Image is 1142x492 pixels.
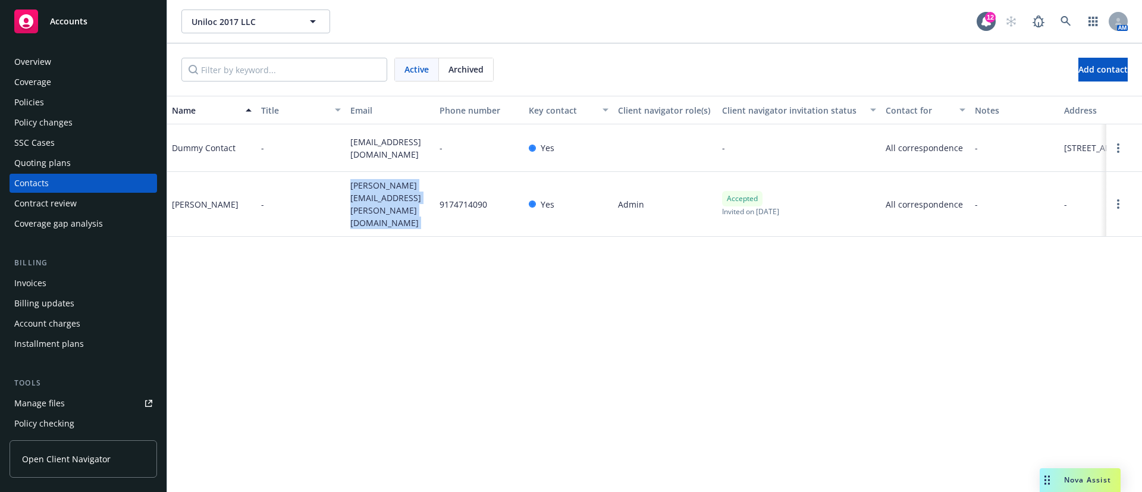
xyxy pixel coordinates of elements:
[1081,10,1105,33] a: Switch app
[14,314,80,333] div: Account charges
[886,142,965,154] span: All correspondence
[1040,468,1121,492] button: Nova Assist
[350,104,430,117] div: Email
[722,142,725,154] span: -
[1064,198,1067,211] span: -
[613,96,717,124] button: Client navigator role(s)
[14,274,46,293] div: Invoices
[717,96,881,124] button: Client navigator invitation status
[1078,58,1128,82] button: Add contact
[1040,468,1055,492] div: Drag to move
[881,96,970,124] button: Contact for
[970,96,1059,124] button: Notes
[541,198,554,211] span: Yes
[10,5,157,38] a: Accounts
[975,142,978,154] span: -
[975,104,1055,117] div: Notes
[999,10,1023,33] a: Start snowing
[618,104,713,117] div: Client navigator role(s)
[10,274,157,293] a: Invoices
[448,63,484,76] span: Archived
[10,314,157,333] a: Account charges
[10,214,157,233] a: Coverage gap analysis
[22,453,111,465] span: Open Client Navigator
[14,93,44,112] div: Policies
[14,133,55,152] div: SSC Cases
[50,17,87,26] span: Accounts
[1064,475,1111,485] span: Nova Assist
[172,104,239,117] div: Name
[14,414,74,433] div: Policy checking
[10,52,157,71] a: Overview
[435,96,524,124] button: Phone number
[1064,142,1140,154] span: [STREET_ADDRESS]
[261,104,328,117] div: Title
[10,294,157,313] a: Billing updates
[14,394,65,413] div: Manage files
[14,153,71,173] div: Quoting plans
[14,294,74,313] div: Billing updates
[975,198,978,211] span: -
[1111,197,1125,211] a: Open options
[14,214,103,233] div: Coverage gap analysis
[14,174,49,193] div: Contacts
[350,179,430,229] span: [PERSON_NAME][EMAIL_ADDRESS][PERSON_NAME][DOMAIN_NAME]
[440,142,443,154] span: -
[529,104,595,117] div: Key contact
[404,63,429,76] span: Active
[1054,10,1078,33] a: Search
[10,113,157,132] a: Policy changes
[1027,10,1050,33] a: Report a Bug
[172,142,236,154] div: Dummy Contact
[350,136,430,161] span: [EMAIL_ADDRESS][DOMAIN_NAME]
[10,73,157,92] a: Coverage
[10,377,157,389] div: Tools
[722,104,863,117] div: Client navigator invitation status
[10,133,157,152] a: SSC Cases
[181,58,387,82] input: Filter by keyword...
[985,12,996,23] div: 12
[886,198,965,211] span: All correspondence
[886,104,952,117] div: Contact for
[261,142,264,154] span: -
[618,198,644,211] span: Admin
[1111,141,1125,155] a: Open options
[440,104,519,117] div: Phone number
[10,194,157,213] a: Contract review
[256,96,346,124] button: Title
[10,174,157,193] a: Contacts
[10,93,157,112] a: Policies
[14,334,84,353] div: Installment plans
[10,257,157,269] div: Billing
[10,334,157,353] a: Installment plans
[10,414,157,433] a: Policy checking
[14,52,51,71] div: Overview
[181,10,330,33] button: Uniloc 2017 LLC
[1078,64,1128,75] span: Add contact
[172,198,239,211] div: [PERSON_NAME]
[10,153,157,173] a: Quoting plans
[14,194,77,213] div: Contract review
[192,15,294,28] span: Uniloc 2017 LLC
[440,198,487,211] span: 9174714090
[14,73,51,92] div: Coverage
[722,206,779,217] span: Invited on [DATE]
[261,198,264,211] span: -
[727,193,758,204] span: Accepted
[10,394,157,413] a: Manage files
[524,96,613,124] button: Key contact
[14,113,73,132] div: Policy changes
[346,96,435,124] button: Email
[541,142,554,154] span: Yes
[167,96,256,124] button: Name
